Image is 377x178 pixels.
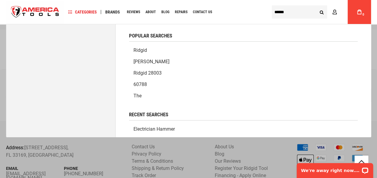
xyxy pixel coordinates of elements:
[129,67,358,79] a: Ridgid 28003
[362,13,364,16] span: 0
[103,8,123,16] a: Brands
[6,1,64,23] img: America Tools
[159,8,172,16] a: Blog
[129,56,358,67] a: [PERSON_NAME]
[175,10,187,14] span: Repairs
[129,45,358,56] a: Ridgid
[293,159,377,178] iframe: LiveChat chat widget
[161,10,169,14] span: Blog
[129,123,358,135] a: electrician hammer
[129,79,358,90] a: 60788
[129,90,358,102] a: The
[65,8,100,16] a: Categories
[129,33,172,38] span: Popular Searches
[172,8,190,16] a: Repairs
[124,8,143,16] a: Reviews
[129,112,168,117] span: Recent Searches
[190,8,215,16] a: Contact Us
[127,10,140,14] span: Reviews
[6,1,64,23] a: store logo
[143,8,159,16] a: About
[105,10,120,14] span: Brands
[193,10,212,14] span: Contact Us
[145,10,156,14] span: About
[316,6,327,18] button: Search
[68,10,97,14] span: Categories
